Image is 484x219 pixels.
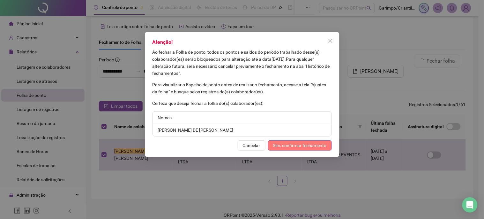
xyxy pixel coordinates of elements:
[328,38,333,43] span: close
[268,140,332,151] button: Sim, confirmar fechamento
[243,142,260,149] span: Cancelar
[238,140,265,151] button: Cancelar
[153,101,264,106] span: Certeza que deseja fechar a folha do(s) colaborador(es):
[153,82,326,94] span: Para visualizar o Espelho de ponto antes de realizar o fechamento, acesse a tela "Ajustes da folh...
[462,197,478,213] div: Open Intercom Messenger
[153,124,331,136] li: [PERSON_NAME] DE [PERSON_NAME]
[158,115,172,120] span: Nomes
[153,50,320,62] span: Ao fechar a Folha de ponto, todos os pontos e saldos do período trabalhado desse(s) colaborador(e...
[325,36,336,46] button: Close
[153,49,332,77] p: [DATE] .
[273,142,327,149] span: Sim, confirmar fechamento
[153,39,173,45] span: Atenção!
[153,57,330,76] span: Para qualquer alteração futura, será necessário cancelar previamente o fechamento na aba "Históri...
